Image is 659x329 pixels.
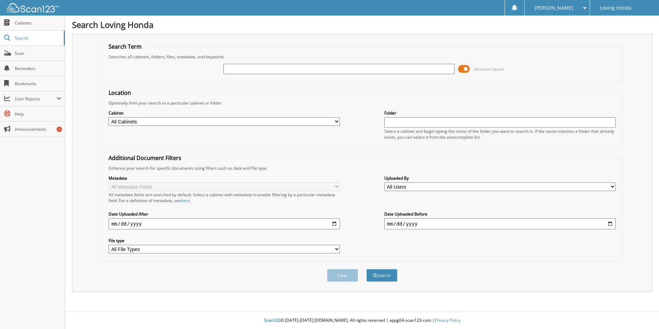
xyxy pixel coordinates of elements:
span: Reminders [15,66,61,71]
a: Privacy Policy [435,317,460,323]
div: All metadata fields are searched by default. Select a cabinet with metadata to enable filtering b... [109,192,340,203]
span: Advanced Search [474,67,504,72]
div: Optionally limit your search to a particular cabinet or folder [105,100,619,106]
span: User Reports [15,96,57,102]
legend: Location [105,89,134,97]
div: 1 [57,127,62,132]
span: Help [15,111,61,117]
button: Clear [327,269,358,282]
legend: Additional Document Filters [105,154,185,162]
legend: Search Term [105,43,145,50]
input: start [109,218,340,229]
label: Date Uploaded Before [384,211,616,217]
span: Loving Honda [600,6,631,10]
a: here [181,198,190,203]
span: Cabinets [15,20,61,26]
span: [PERSON_NAME] [535,6,573,10]
label: Uploaded By [384,175,616,181]
span: Search [15,35,60,41]
label: Folder [384,110,616,116]
div: © [DATE]-[DATE] [DOMAIN_NAME]. All rights reserved | appg04-scan123-com | [65,312,659,329]
span: Scan [15,50,61,56]
label: Date Uploaded After [109,211,340,217]
div: Enhance your search for specific documents using filters such as date and file type. [105,165,619,171]
input: end [384,218,616,229]
img: scan123-logo-white.svg [7,3,59,12]
h1: Search Loving Honda [72,19,652,30]
span: Announcements [15,126,61,132]
span: Scan123 [264,317,281,323]
button: Search [366,269,397,282]
label: Metadata [109,175,340,181]
label: Cabinet [109,110,340,116]
div: Searches all cabinets, folders, files, metadata, and keywords [105,54,619,60]
label: File type [109,238,340,243]
div: Select a cabinet and begin typing the name of the folder you want to search in. If the name match... [384,128,616,140]
span: Bookmarks [15,81,61,87]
